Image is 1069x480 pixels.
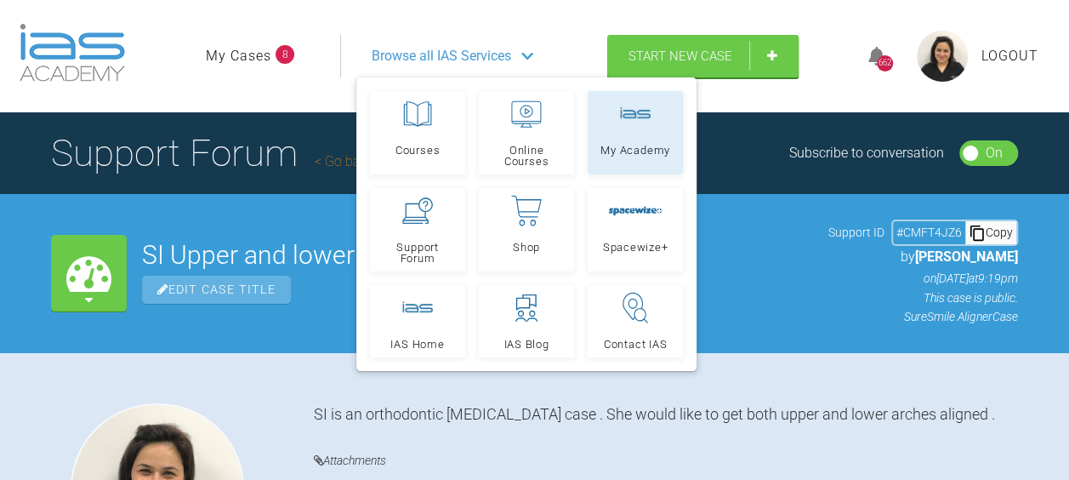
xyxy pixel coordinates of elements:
[20,24,125,82] img: logo-light.3e3ef733.png
[628,49,732,64] span: Start New Case
[370,285,465,357] a: IAS Home
[917,31,968,82] img: profile.png
[370,91,465,174] a: Courses
[142,276,291,304] span: Edit Case Title
[390,339,444,350] span: IAS Home
[877,55,893,71] div: 662
[588,285,683,357] a: Contact IAS
[893,223,965,242] div: # CMFT4JZ6
[370,188,465,271] a: Support Forum
[486,145,566,167] span: Online Courses
[915,249,1018,265] span: [PERSON_NAME]
[314,450,1018,471] h4: Attachments
[604,339,668,350] span: Contact IAS
[206,45,271,67] a: My Cases
[828,289,1018,307] p: This case is public.
[51,123,450,183] h1: Support Forum
[981,45,1038,67] a: Logout
[828,246,1018,268] p: by
[828,223,884,242] span: Support ID
[965,221,1016,243] div: Copy
[315,153,450,169] a: Go back to SureSmile
[600,145,670,156] span: My Academy
[142,243,813,268] h2: SI Upper and lower arch
[588,188,683,271] a: Spacewize+
[314,403,1018,425] div: SI is an orthodontic [MEDICAL_DATA] case . She would like to get both upper and lower arches alig...
[479,188,574,271] a: Shop
[513,242,540,253] span: Shop
[479,91,574,174] a: Online Courses
[607,35,799,77] a: Start New Case
[479,285,574,357] a: IAS Blog
[378,242,458,264] span: Support Forum
[828,307,1018,326] p: SureSmile Aligner Case
[276,45,294,64] span: 8
[603,242,668,253] span: Spacewize+
[588,91,683,174] a: My Academy
[372,45,511,67] span: Browse all IAS Services
[395,145,440,156] span: Courses
[986,142,1003,164] div: On
[503,339,549,350] span: IAS Blog
[789,142,944,164] div: Subscribe to conversation
[828,269,1018,288] p: on [DATE] at 9:19pm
